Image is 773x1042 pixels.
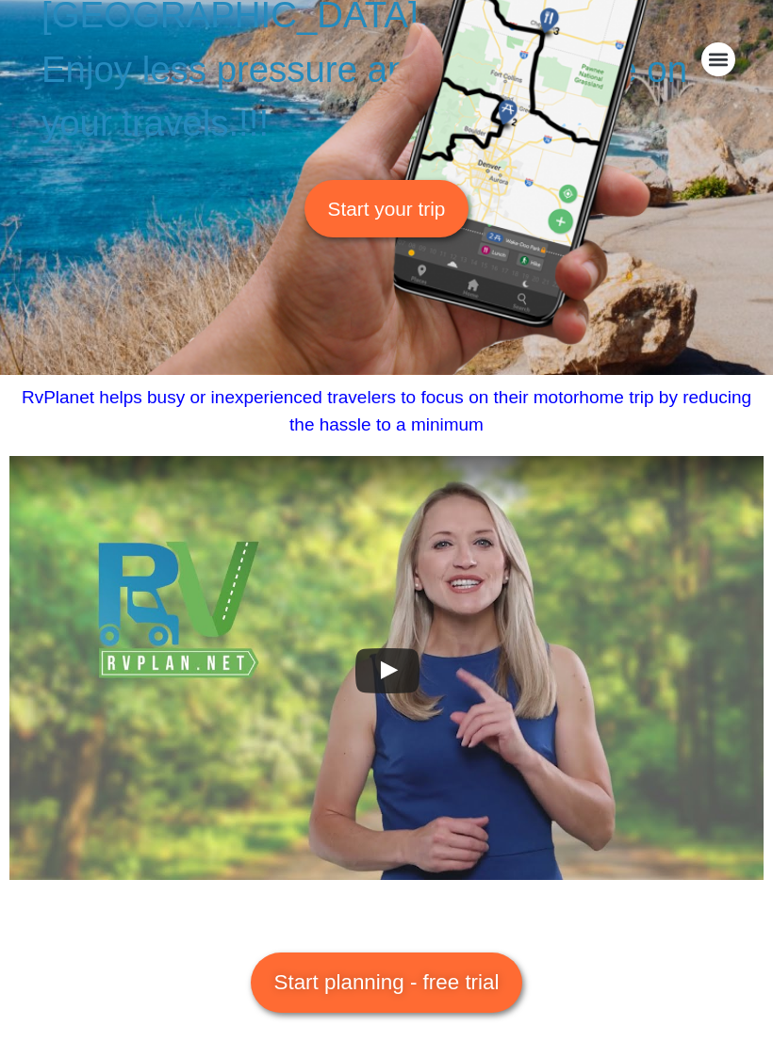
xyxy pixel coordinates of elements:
[701,42,735,76] div: Menu Toggle
[22,387,751,434] span: RvPlanet helps busy or inexperienced travelers to focus on their motorhome trip by reducing the h...
[304,180,469,237] a: Start your trip
[274,967,500,999] span: Start planning - free trial
[328,194,446,223] span: Start your trip
[251,952,523,1013] a: Start planning - free trial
